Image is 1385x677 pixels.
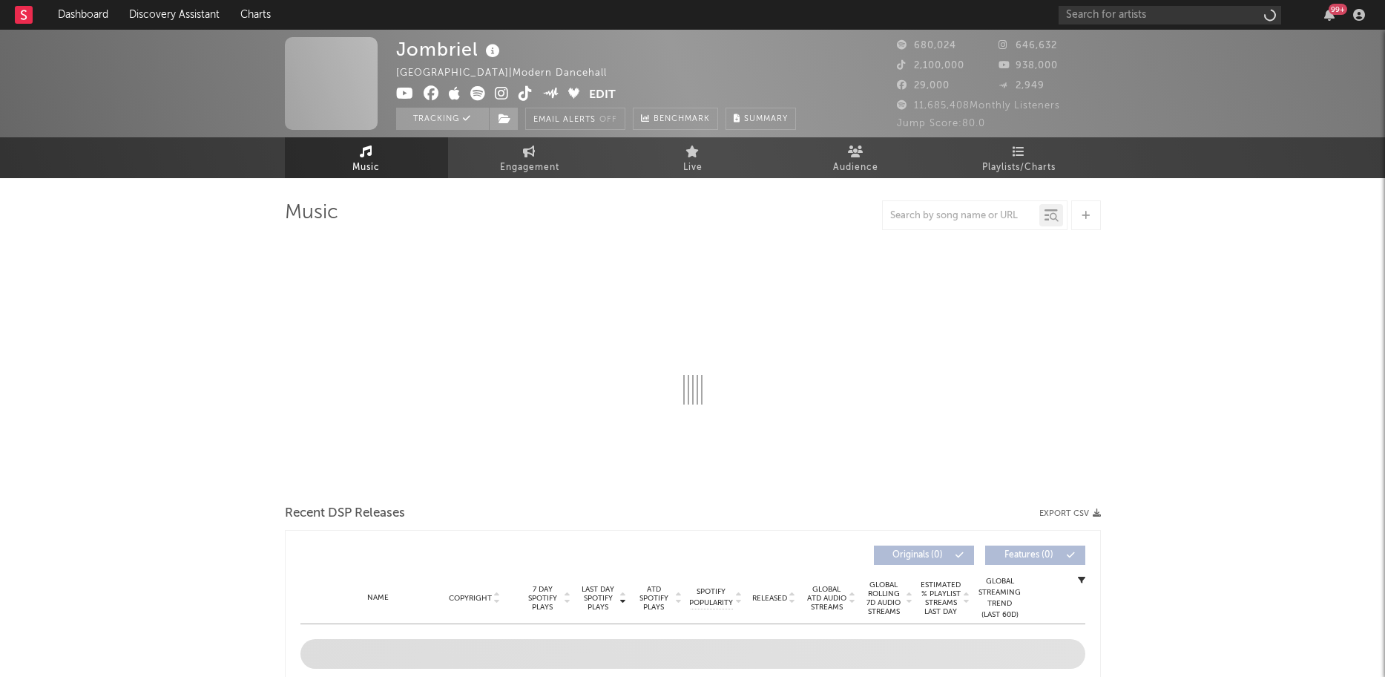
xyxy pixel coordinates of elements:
a: Benchmark [633,108,718,130]
span: Jump Score: 80.0 [897,119,985,128]
span: 11,685,408 Monthly Listeners [897,101,1060,111]
span: Spotify Popularity [689,586,733,609]
span: 646,632 [999,41,1057,50]
span: 938,000 [999,61,1058,71]
span: Benchmark [654,111,710,128]
a: Music [285,137,448,178]
span: Recent DSP Releases [285,505,405,523]
span: 29,000 [897,81,950,91]
button: Originals(0) [874,546,974,565]
div: Jombriel [396,37,504,62]
span: Summary [744,115,788,123]
div: Name [330,592,427,604]
span: Copyright [449,594,492,603]
span: Playlists/Charts [982,159,1056,177]
span: 7 Day Spotify Plays [523,585,562,612]
span: 2,949 [999,81,1044,91]
div: [GEOGRAPHIC_DATA] | Modern Dancehall [396,65,624,82]
input: Search for artists [1059,6,1281,24]
div: Global Streaming Trend (Last 60D) [978,576,1022,621]
a: Playlists/Charts [938,137,1101,178]
div: 99 + [1329,4,1347,15]
span: Audience [833,159,878,177]
span: Engagement [500,159,559,177]
button: Tracking [396,108,489,130]
span: Global Rolling 7D Audio Streams [863,580,904,616]
a: Audience [774,137,938,178]
span: Last Day Spotify Plays [579,585,618,612]
span: Estimated % Playlist Streams Last Day [921,580,961,616]
span: Live [683,159,703,177]
a: Engagement [448,137,611,178]
span: Released [752,594,787,603]
a: Live [611,137,774,178]
button: 99+ [1324,9,1335,21]
span: 2,100,000 [897,61,964,71]
span: 680,024 [897,41,956,50]
button: Edit [589,86,616,105]
button: Summary [726,108,796,130]
span: Features ( 0 ) [995,551,1063,560]
button: Email AlertsOff [525,108,625,130]
span: Music [352,159,380,177]
span: Global ATD Audio Streams [806,585,847,612]
span: ATD Spotify Plays [634,585,674,612]
span: Originals ( 0 ) [884,551,952,560]
button: Export CSV [1039,509,1101,518]
em: Off [599,116,617,124]
button: Features(0) [985,546,1085,565]
input: Search by song name or URL [883,210,1039,222]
